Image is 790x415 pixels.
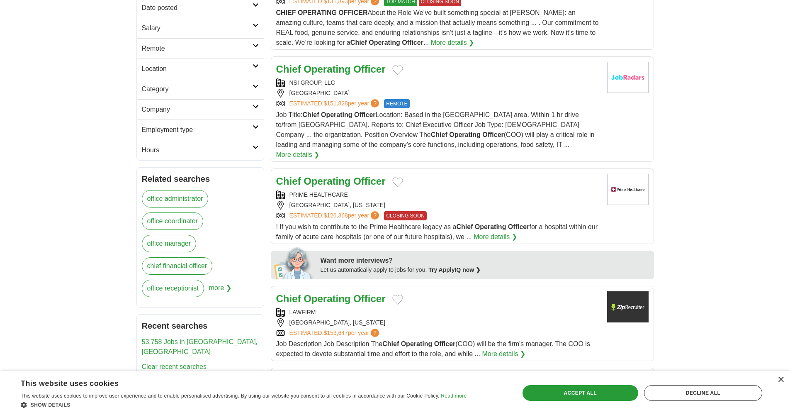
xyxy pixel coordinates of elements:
[276,176,386,187] a: Chief Operating Officer
[369,39,400,46] strong: Operating
[323,330,348,336] span: $153,647
[475,223,506,230] strong: Operating
[441,393,467,399] a: Read more, opens a new window
[209,280,231,302] span: more ❯
[428,266,481,273] a: Try ApplyIQ now ❯
[523,385,638,401] div: Accept all
[431,38,474,48] a: More details ❯
[137,140,264,160] a: Hours
[371,99,379,107] span: ?
[142,235,197,252] a: office manager
[382,340,399,347] strong: Chief
[142,84,253,94] h2: Category
[392,177,403,187] button: Add to favorite jobs
[482,349,525,359] a: More details ❯
[353,293,385,304] strong: Officer
[350,39,367,46] strong: Chief
[137,99,264,120] a: Company
[474,232,517,242] a: More details ❯
[354,111,376,118] strong: Officer
[276,293,386,304] a: Chief Operating Officer
[142,44,253,54] h2: Remote
[323,212,348,219] span: $126,368
[276,111,595,148] span: Job Title: Location: Based in the [GEOGRAPHIC_DATA] area. Within 1 hr drive to/from [GEOGRAPHIC_D...
[392,65,403,75] button: Add to favorite jobs
[644,385,762,401] div: Decline all
[276,340,590,357] span: Job Description Job Description The (COO) will be the firm's manager. The COO is expected to devo...
[353,63,385,75] strong: Officer
[142,363,207,370] a: Clear recent searches
[384,211,427,220] span: CLOSING SOON
[353,176,385,187] strong: Officer
[276,293,301,304] strong: Chief
[276,176,301,187] strong: Chief
[304,176,350,187] strong: Operating
[276,223,598,240] span: ! If you wish to contribute to the Prime Healthcare legacy as a for a hospital within our family ...
[276,150,320,160] a: More details ❯
[323,100,348,107] span: $151,828
[142,23,253,33] h2: Salary
[303,111,319,118] strong: Chief
[137,120,264,140] a: Employment type
[456,223,473,230] strong: Chief
[21,393,440,399] span: This website uses cookies to improve user experience and to enable personalised advertising. By u...
[431,131,447,138] strong: Chief
[137,59,264,79] a: Location
[137,79,264,99] a: Category
[276,63,301,75] strong: Chief
[371,329,379,337] span: ?
[401,340,433,347] strong: Operating
[304,63,350,75] strong: Operating
[289,191,348,198] a: PRIME HEALTHCARE
[482,131,504,138] strong: Officer
[142,145,253,155] h2: Hours
[276,78,600,87] div: NSI GROUP, LLC
[304,293,350,304] strong: Operating
[142,320,259,332] h2: Recent searches
[276,89,600,98] div: [GEOGRAPHIC_DATA]
[142,64,253,74] h2: Location
[392,295,403,305] button: Add to favorite jobs
[321,266,649,274] div: Let us automatically apply to jobs for you.
[142,257,213,275] a: chief financial officer
[778,377,784,383] div: Close
[276,63,386,75] a: Chief Operating Officer
[274,246,314,279] img: apply-iq-scientist.png
[371,211,379,220] span: ?
[384,99,409,108] span: REMOTE
[21,376,446,388] div: This website uses cookies
[321,111,352,118] strong: Operating
[276,318,600,327] div: [GEOGRAPHIC_DATA], [US_STATE]
[31,402,70,408] span: Show details
[276,9,599,46] span: About the Role We’ve built something special at [PERSON_NAME]: an amazing culture, teams that car...
[289,329,381,337] a: ESTIMATED:$153,647per year?
[276,308,600,317] div: LAWFIRM
[142,212,203,230] a: office coordinator
[137,38,264,59] a: Remote
[276,201,600,210] div: [GEOGRAPHIC_DATA], [US_STATE]
[607,174,649,205] img: Prime Healthcare logo
[338,9,367,16] strong: OFFICER
[607,62,649,93] img: Company logo
[142,105,253,115] h2: Company
[508,223,530,230] strong: Officer
[298,9,337,16] strong: OPERATING
[321,256,649,266] div: Want more interviews?
[434,340,456,347] strong: Officer
[142,190,209,207] a: office administrator
[142,280,204,297] a: office receptionist
[142,338,258,355] a: 53,758 Jobs in [GEOGRAPHIC_DATA], [GEOGRAPHIC_DATA]
[142,173,259,185] h2: Related searches
[142,125,253,135] h2: Employment type
[21,400,467,409] div: Show details
[137,18,264,38] a: Salary
[289,99,381,108] a: ESTIMATED:$151,828per year?
[402,39,423,46] strong: Officer
[289,211,381,220] a: ESTIMATED:$126,368per year?
[276,9,296,16] strong: CHIEF
[449,131,481,138] strong: Operating
[142,3,253,13] h2: Date posted
[607,291,649,322] img: Company logo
